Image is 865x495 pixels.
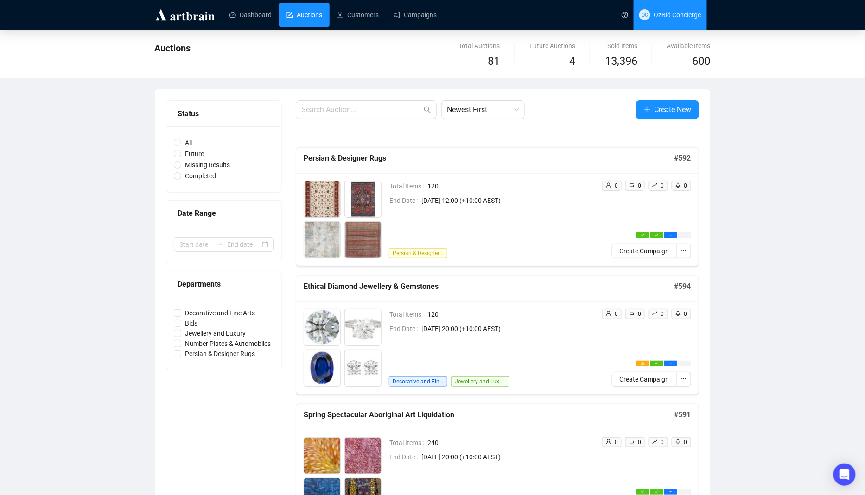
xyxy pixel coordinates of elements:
span: Newest First [447,101,519,119]
h5: Spring Spectacular Aboriginal Art Liquidation [304,409,674,420]
span: check [641,490,645,494]
span: user [606,439,611,445]
div: Open Intercom Messenger [833,464,856,486]
img: 1_1.jpg [304,309,340,345]
img: 2_1.jpg [345,309,381,345]
span: rocket [675,439,681,445]
div: Total Auctions [458,41,500,51]
span: check [655,490,659,494]
span: Future [181,149,208,159]
span: rocket [675,182,681,188]
span: Number Plates & Automobiles [181,338,274,349]
input: End date [227,239,260,250]
span: 13,396 [605,53,637,70]
span: swap-right [216,241,223,248]
span: Jewellery and Luxury [181,328,249,338]
button: Create Campaign [612,244,677,258]
h5: Ethical Diamond Jewellery & Gemstones [304,281,674,292]
a: Ethical Diamond Jewellery & Gemstones#594Total Items120End Date[DATE] 20:00 (+10:00 AEST)Decorati... [296,276,699,395]
span: 4 [569,55,575,68]
span: [DATE] 20:00 (+10:00 AEST) [421,452,594,462]
span: 0 [638,311,641,317]
span: user [606,311,611,316]
h5: # 591 [674,409,691,420]
span: All [181,138,196,148]
a: Auctions [286,3,322,27]
span: question-circle [622,12,628,18]
span: check [655,362,659,365]
span: rocket [675,311,681,316]
span: [DATE] 20:00 (+10:00 AEST) [421,324,594,334]
span: warning [641,362,645,365]
span: Decorative and Fine Arts [389,376,447,387]
span: 120 [427,181,594,191]
span: Total Items [389,181,427,191]
a: Campaigns [394,3,437,27]
span: retweet [629,182,635,188]
span: Auctions [154,43,191,54]
span: 240 [427,438,594,448]
span: to [216,241,223,248]
span: Bids [181,318,201,328]
span: 0 [684,182,687,189]
div: Future Auctions [529,41,575,51]
span: Jewellery and Luxury [451,376,509,387]
span: Create New [655,104,692,115]
span: ellipsis [681,376,687,382]
span: plus [643,106,651,113]
span: Persian & Designer Rugs [181,349,259,359]
span: 0 [638,182,641,189]
span: Decorative and Fine Arts [181,308,259,318]
span: End Date [389,195,421,206]
span: 0 [615,182,618,189]
span: rise [652,182,658,188]
span: ellipsis [669,490,673,494]
span: 0 [661,311,664,317]
span: ellipsis [669,233,673,237]
span: [DATE] 12:00 (+10:00 AEST) [421,195,594,206]
img: 2_1.jpg [345,181,381,217]
img: 3_1.jpg [304,222,340,258]
img: 2_1.jpg [345,438,381,474]
span: user [606,182,611,188]
h5: Persian & Designer Rugs [304,153,674,164]
img: logo [154,7,216,22]
span: 0 [638,439,641,445]
span: ellipsis [681,247,687,254]
h5: # 594 [674,281,691,292]
span: End Date [389,324,421,334]
button: Create Campaign [612,372,677,387]
span: Create Campaign [619,246,669,256]
span: End Date [389,452,421,462]
img: 4_1.jpg [345,350,381,386]
span: Total Items [389,309,427,320]
a: Persian & Designer Rugs#592Total Items120End Date[DATE] 12:00 (+10:00 AEST)Persian & Designer Rug... [296,147,699,266]
span: 0 [661,439,664,445]
span: rise [652,439,658,445]
span: Total Items [389,438,427,448]
span: Create Campaign [619,374,669,384]
span: retweet [629,439,635,445]
div: Date Range [178,207,270,219]
img: 3_1.jpg [304,350,340,386]
span: Missing Results [181,160,234,170]
img: 4_1.jpg [345,222,381,258]
span: rise [652,311,658,316]
a: Dashboard [229,3,272,27]
span: Completed [181,171,220,181]
span: search [424,106,431,113]
span: 0 [661,182,664,189]
span: OC [642,11,648,19]
span: 0 [615,311,618,317]
div: Status [178,108,270,119]
span: OzBid Concierge [654,11,701,19]
span: 0 [684,439,687,445]
span: check [655,233,659,237]
input: Search Auction... [301,104,422,115]
span: check [641,233,645,237]
div: Available Items [667,41,711,51]
h5: # 592 [674,153,691,164]
img: 1_1.jpg [304,181,340,217]
span: 120 [427,309,594,320]
div: Departments [178,278,270,290]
